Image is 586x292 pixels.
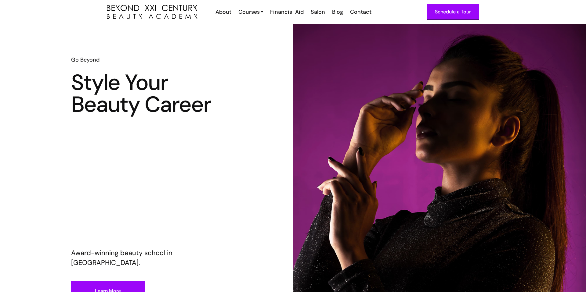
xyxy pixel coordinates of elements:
a: Schedule a Tour [427,4,479,20]
p: Award-winning beauty school in [GEOGRAPHIC_DATA]. [71,248,222,268]
h1: Style Your Beauty Career [71,72,222,116]
a: About [212,8,234,16]
img: beyond 21st century beauty academy logo [107,5,197,19]
div: Schedule a Tour [435,8,471,16]
div: Contact [350,8,371,16]
a: Financial Aid [266,8,307,16]
div: Salon [311,8,325,16]
div: Courses [238,8,260,16]
a: Courses [238,8,263,16]
a: home [107,5,197,19]
a: Blog [328,8,346,16]
h6: Go Beyond [71,56,222,64]
div: About [215,8,231,16]
a: Salon [307,8,328,16]
a: Contact [346,8,374,16]
div: Blog [332,8,343,16]
div: Financial Aid [270,8,304,16]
